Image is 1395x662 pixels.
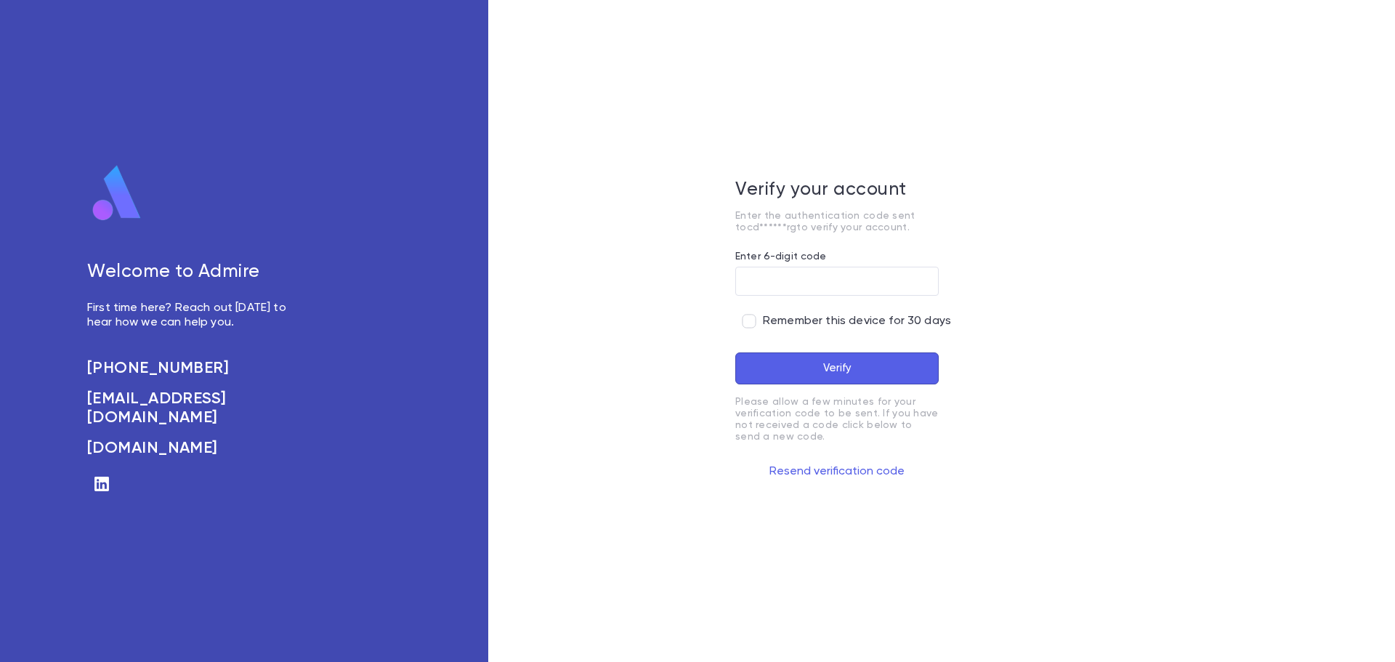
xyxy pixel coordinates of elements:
label: Enter 6-digit code [735,251,827,262]
a: [EMAIL_ADDRESS][DOMAIN_NAME] [87,389,302,427]
p: First time here? Reach out [DATE] to hear how we can help you. [87,301,302,330]
a: [PHONE_NUMBER] [87,359,302,378]
button: Resend verification code [735,460,939,483]
h5: Welcome to Admire [87,262,302,283]
p: Enter the authentication code sent to cd******rg to verify your account. [735,210,939,233]
span: Remember this device for 30 days [763,314,951,328]
a: [DOMAIN_NAME] [87,439,302,458]
button: Verify [735,352,939,384]
p: Please allow a few minutes for your verification code to be sent. If you have not received a code... [735,396,939,443]
img: logo [87,164,147,222]
h5: Verify your account [735,179,939,201]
